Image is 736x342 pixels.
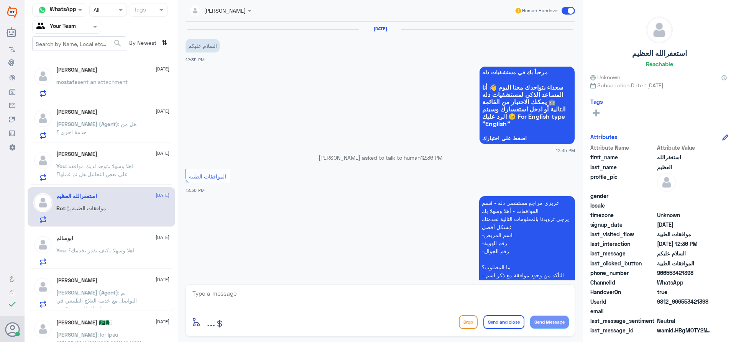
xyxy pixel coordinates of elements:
img: defaultAdmin.png [33,319,53,339]
img: defaultAdmin.png [33,277,53,296]
span: gender [590,192,655,200]
h5: Ahmed Youssef [56,109,97,115]
img: defaultAdmin.png [657,173,676,192]
span: Subscription Date : [DATE] [590,81,728,89]
span: 2025-09-17T09:36:13.47Z [657,240,713,248]
span: By Newest [126,36,158,52]
span: Human Handover [522,7,559,14]
span: مرحباً بك في مستشفيات دله [482,69,572,75]
span: [DATE] [156,276,169,283]
span: signup_date [590,221,655,229]
span: 9812_966553421398 [657,298,713,306]
h5: أوهاب عمر 🇸🇦🇩🇿 [56,319,112,326]
span: ... [207,315,215,329]
span: سعداء بتواجدك معنا اليوم 👋 أنا المساعد الذكي لمستشفيات دله 🤖 يمكنك الاختيار من القائمة التالية أو... [482,83,572,127]
span: last_message [590,249,655,257]
h6: Reachable [646,61,673,67]
span: الموافقات الطبية [657,259,713,267]
span: [PERSON_NAME] (Agent) [56,289,118,296]
span: Bot [56,205,65,211]
span: null [657,192,713,200]
span: UserId [590,298,655,306]
span: الموافقات الطبية [189,173,226,180]
span: email [590,307,655,315]
button: Avatar [5,322,20,337]
span: 12:35 PM [556,147,575,154]
span: You [56,163,66,169]
span: profile_pic [590,173,655,190]
span: mostafa [56,79,77,85]
h5: استغفرالله العظيم [632,49,687,58]
span: [DATE] [156,108,169,115]
span: Unknown [590,73,620,81]
span: first_name [590,153,655,161]
span: 2 [657,278,713,286]
span: 12:35 PM [186,57,205,62]
h6: [DATE] [359,26,401,31]
span: Attribute Value [657,144,713,152]
h6: Tags [590,98,603,105]
img: Widebot Logo [7,6,17,18]
img: defaultAdmin.png [33,151,53,170]
span: locale [590,201,655,209]
i: check [8,299,17,309]
span: Unknown [657,211,713,219]
button: Drop [459,315,478,329]
span: last_name [590,163,655,171]
span: 12:36 PM [186,188,205,193]
h6: Attributes [590,133,618,140]
span: 2025-09-17T09:35:26.755Z [657,221,713,229]
span: [DATE] [156,234,169,241]
span: استغفرالله [657,153,713,161]
img: defaultAdmin.png [33,193,53,212]
span: timezone [590,211,655,219]
button: Send Message [530,316,569,329]
span: العظيم [657,163,713,171]
h5: استغفرالله العظيم [56,193,97,200]
span: You [56,247,66,254]
span: last_clicked_button [590,259,655,267]
img: whatsapp.png [36,4,48,16]
div: Tags [133,5,146,15]
span: موافقات الطبية [657,230,713,238]
h5: mostafa khalil [56,67,97,73]
span: null [657,307,713,315]
span: search [113,39,122,48]
img: defaultAdmin.png [33,109,53,128]
span: اضغط على اختيارك [482,135,572,141]
span: last_message_sentiment [590,317,655,325]
span: [DATE] [156,318,169,325]
span: [PERSON_NAME] [56,331,97,338]
span: sent an attachment [77,79,128,85]
img: defaultAdmin.png [33,67,53,86]
span: : موافقات الطبية [65,205,106,211]
span: : اهلا وسهلا ..كيف نقدر نخدمك؟ [66,247,134,254]
h5: عبدالرحمن بن محمد الهرفي [56,277,97,284]
span: Attribute Name [590,144,655,152]
span: 12:36 PM [421,154,442,161]
img: defaultAdmin.png [646,17,672,43]
span: 966553421398 [657,269,713,277]
input: Search by Name, Local etc… [33,37,126,51]
span: wamid.HBgMOTY2NTUzNDIxMzk4FQIAEhgUM0E3NjVBREM5NzNDRjkyNkFDRUEA [657,326,713,334]
span: last_interaction [590,240,655,248]
span: [DATE] [156,192,169,199]
span: [DATE] [156,65,169,72]
button: Send and close [483,315,524,329]
img: yourTeam.svg [36,21,48,33]
p: 17/9/2025, 12:35 PM [186,39,220,52]
img: defaultAdmin.png [33,235,53,254]
button: ... [207,313,215,331]
span: true [657,288,713,296]
h5: Walid Naser [56,151,97,157]
span: : اهلا وسهلا ..توجد لديك موافقه على بعض التحاليل هل تم عملها؟ [56,163,133,177]
i: ⇅ [161,36,168,49]
button: search [113,37,122,50]
span: last_message_id [590,326,655,334]
span: ChannelId [590,278,655,286]
span: السلام عليكم [657,249,713,257]
span: last_visited_flow [590,230,655,238]
span: [PERSON_NAME] (Agent) [56,121,118,127]
span: HandoverOn [590,288,655,296]
p: [PERSON_NAME] asked to talk to human [186,154,575,162]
